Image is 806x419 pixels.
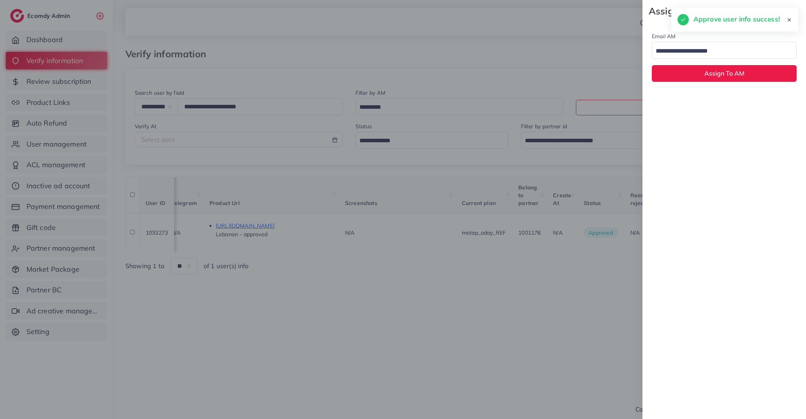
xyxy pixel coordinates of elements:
[784,4,800,19] svg: x
[704,69,744,77] span: Assign To AM
[693,14,780,24] h5: Approve user info success!
[653,45,787,57] input: Search for option
[652,65,797,82] button: Assign To AM
[649,4,784,18] strong: Assign To AM
[652,42,797,58] div: Search for option
[652,32,676,40] label: Email AM
[784,3,800,19] button: Close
